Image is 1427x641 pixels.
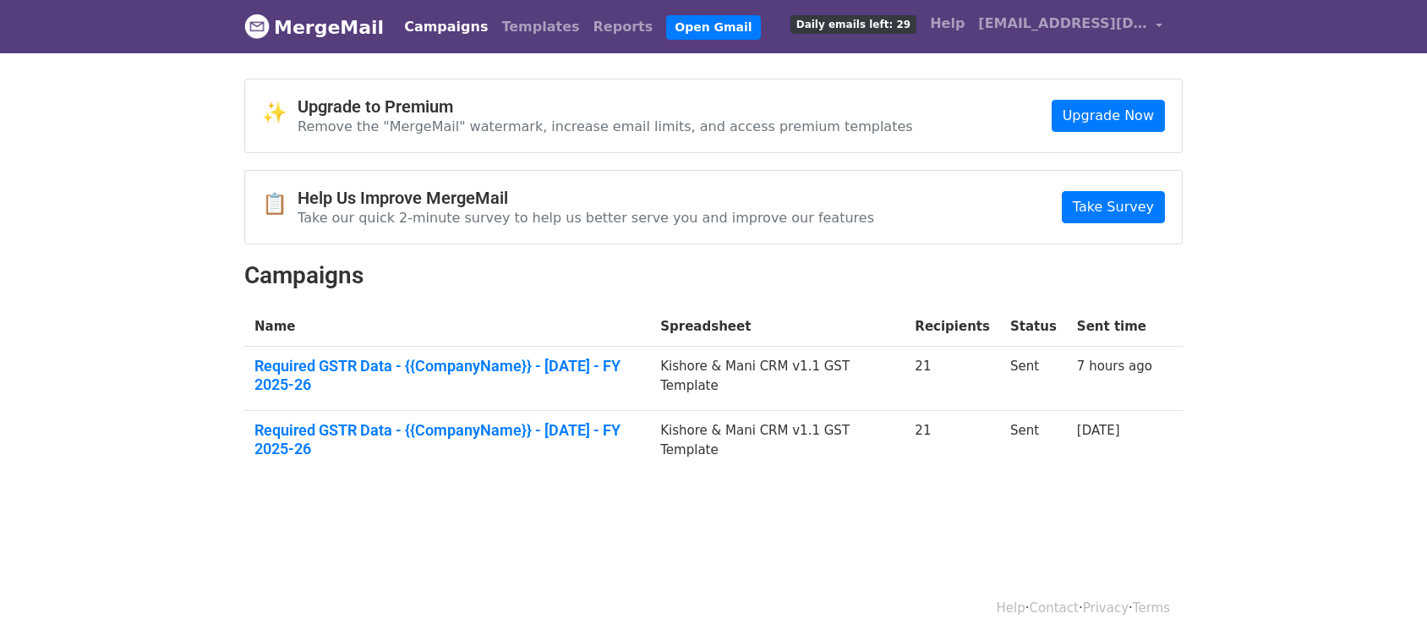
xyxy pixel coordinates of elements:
[298,188,874,208] h4: Help Us Improve MergeMail
[1000,307,1067,347] th: Status
[298,118,913,135] p: Remove the "MergeMail" watermark, increase email limits, and access premium templates
[298,96,913,117] h4: Upgrade to Premium
[905,347,1000,411] td: 21
[254,421,640,457] a: Required GSTR Data - {{CompanyName}} - [DATE] - FY 2025-26
[262,192,298,216] span: 📋
[587,10,660,44] a: Reports
[905,411,1000,475] td: 21
[397,10,495,44] a: Campaigns
[244,9,384,45] a: MergeMail
[1133,600,1170,616] a: Terms
[1077,423,1120,438] a: [DATE]
[650,307,905,347] th: Spreadsheet
[1030,600,1079,616] a: Contact
[254,357,640,393] a: Required GSTR Data - {{CompanyName}} - [DATE] - FY 2025-26
[971,7,1169,47] a: [EMAIL_ADDRESS][DOMAIN_NAME]
[997,600,1025,616] a: Help
[1000,347,1067,411] td: Sent
[790,15,916,34] span: Daily emails left: 29
[905,307,1000,347] th: Recipients
[650,347,905,411] td: Kishore & Mani CRM v1.1 GST Template
[1083,600,1129,616] a: Privacy
[1052,100,1165,132] a: Upgrade Now
[1000,411,1067,475] td: Sent
[1062,191,1165,223] a: Take Survey
[244,261,1183,290] h2: Campaigns
[262,101,298,125] span: ✨
[298,209,874,227] p: Take our quick 2-minute survey to help us better serve you and improve our features
[666,15,760,40] a: Open Gmail
[244,14,270,39] img: MergeMail logo
[923,7,971,41] a: Help
[784,7,923,41] a: Daily emails left: 29
[1067,307,1162,347] th: Sent time
[244,307,650,347] th: Name
[650,411,905,475] td: Kishore & Mani CRM v1.1 GST Template
[1077,359,1152,374] a: 7 hours ago
[495,10,586,44] a: Templates
[978,14,1147,34] span: [EMAIL_ADDRESS][DOMAIN_NAME]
